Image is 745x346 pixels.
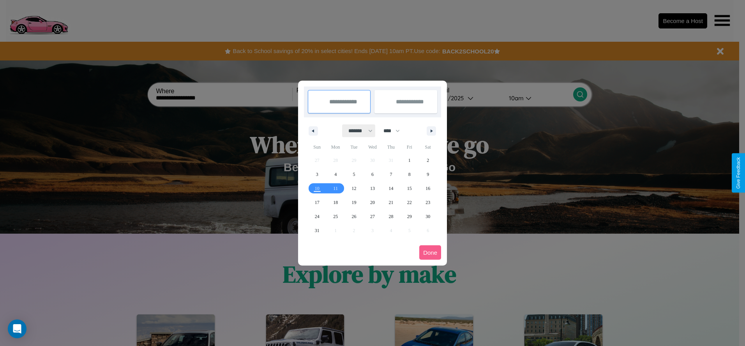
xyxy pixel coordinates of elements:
[419,209,437,224] button: 30
[326,141,344,153] span: Mon
[363,195,381,209] button: 20
[315,181,320,195] span: 10
[333,195,338,209] span: 18
[736,157,741,189] div: Give Feedback
[388,195,393,209] span: 21
[419,195,437,209] button: 23
[308,141,326,153] span: Sun
[419,167,437,181] button: 9
[390,167,392,181] span: 7
[315,209,320,224] span: 24
[352,209,357,224] span: 26
[400,181,418,195] button: 15
[388,209,393,224] span: 28
[345,141,363,153] span: Tue
[308,181,326,195] button: 10
[419,141,437,153] span: Sat
[363,141,381,153] span: Wed
[353,167,355,181] span: 5
[419,245,441,260] button: Done
[308,195,326,209] button: 17
[400,195,418,209] button: 22
[400,153,418,167] button: 1
[419,181,437,195] button: 16
[308,167,326,181] button: 3
[408,153,411,167] span: 1
[326,195,344,209] button: 18
[326,167,344,181] button: 4
[419,153,437,167] button: 2
[407,209,412,224] span: 29
[345,209,363,224] button: 26
[400,167,418,181] button: 8
[345,195,363,209] button: 19
[425,209,430,224] span: 30
[382,181,400,195] button: 14
[408,167,411,181] span: 8
[363,181,381,195] button: 13
[333,181,338,195] span: 11
[382,167,400,181] button: 7
[407,195,412,209] span: 22
[363,167,381,181] button: 6
[407,181,412,195] span: 15
[308,209,326,224] button: 24
[315,195,320,209] span: 17
[425,181,430,195] span: 16
[400,209,418,224] button: 29
[334,167,337,181] span: 4
[425,195,430,209] span: 23
[370,209,375,224] span: 27
[388,181,393,195] span: 14
[370,181,375,195] span: 13
[326,181,344,195] button: 11
[345,181,363,195] button: 12
[326,209,344,224] button: 25
[371,167,374,181] span: 6
[345,167,363,181] button: 5
[363,209,381,224] button: 27
[382,195,400,209] button: 21
[8,319,26,338] div: Open Intercom Messenger
[352,195,357,209] span: 19
[427,167,429,181] span: 9
[427,153,429,167] span: 2
[352,181,357,195] span: 12
[370,195,375,209] span: 20
[400,141,418,153] span: Fri
[333,209,338,224] span: 25
[382,141,400,153] span: Thu
[382,209,400,224] button: 28
[308,224,326,238] button: 31
[315,224,320,238] span: 31
[316,167,318,181] span: 3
